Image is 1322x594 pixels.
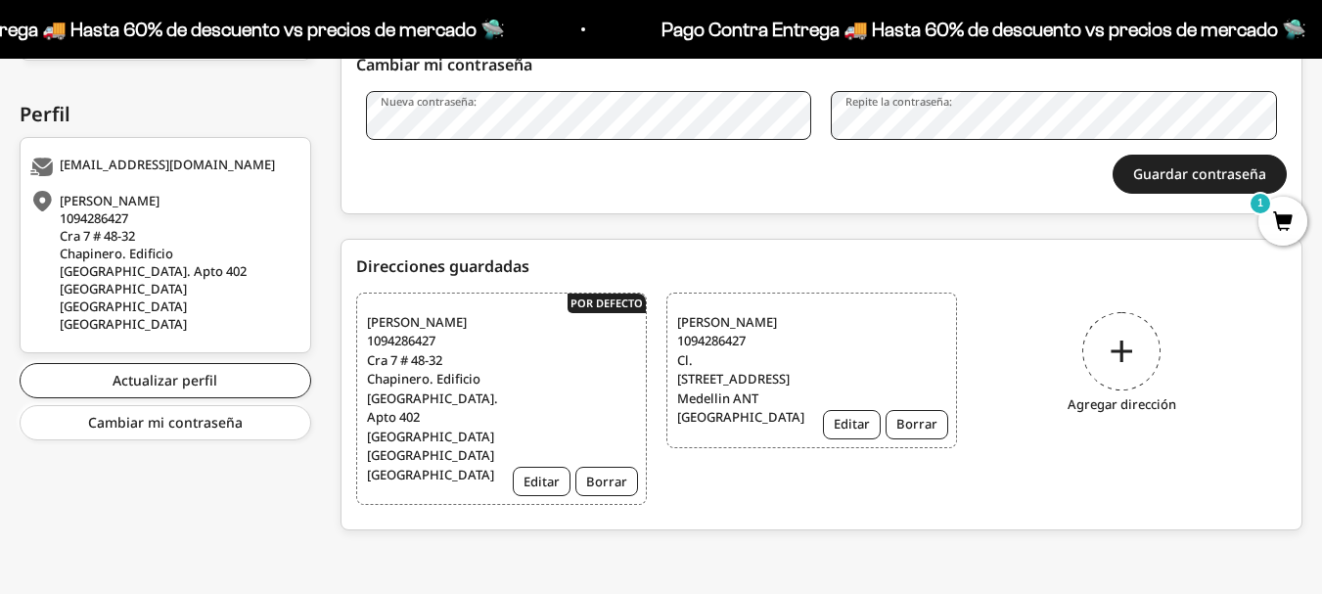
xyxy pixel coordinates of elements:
[356,254,1287,278] div: Direcciones guardadas
[1249,192,1272,215] mark: 1
[1068,395,1176,415] i: Agregar dirección
[513,467,570,496] button: Editar
[367,313,489,485] span: [PERSON_NAME] 1094286427 Cra 7 # 48-32 Chapinero. Edificio [GEOGRAPHIC_DATA]. Apto 402 [GEOGRAPHI...
[823,410,881,439] button: Editar
[644,14,1289,45] p: Pago Contra Entrega 🚚 Hasta 60% de descuento vs precios de mercado 🛸
[886,410,948,439] button: Borrar
[845,94,952,109] label: Repite la contraseña:
[1258,212,1307,234] a: 1
[20,363,311,398] a: Actualizar perfil
[20,405,311,440] a: Cambiar mi contraseña
[356,53,1287,76] div: Cambiar mi contraseña
[677,313,799,428] span: [PERSON_NAME] 1094286427 Cl. [STREET_ADDRESS] Medellin ANT [GEOGRAPHIC_DATA]
[575,467,638,496] button: Borrar
[381,94,477,109] label: Nueva contraseña:
[1113,155,1287,194] button: Guardar contraseña
[30,158,296,177] div: [EMAIL_ADDRESS][DOMAIN_NAME]
[30,192,296,333] div: [PERSON_NAME] 1094286427 Cra 7 # 48-32 Chapinero. Edificio [GEOGRAPHIC_DATA]. Apto 402 [GEOGRAPHI...
[20,100,311,129] div: Perfil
